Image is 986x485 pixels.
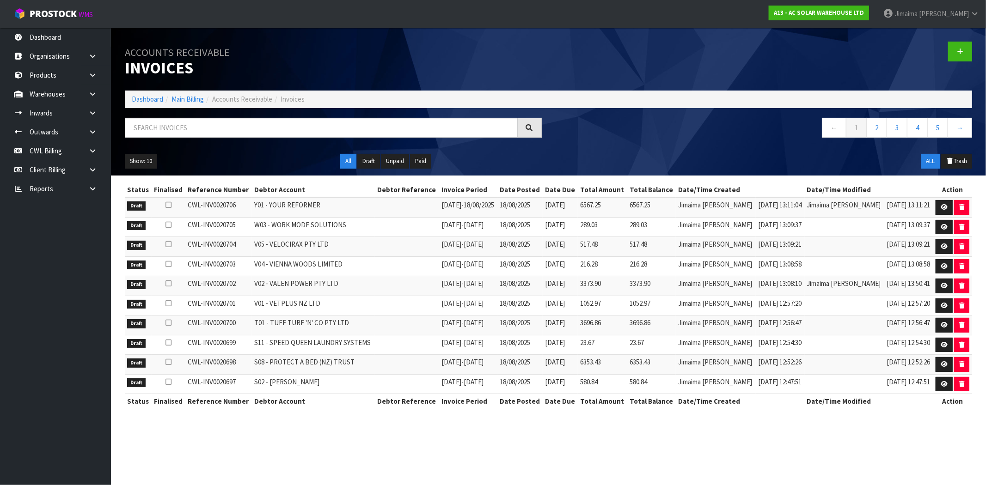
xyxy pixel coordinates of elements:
[188,299,236,308] span: CWL-INV0020701
[14,8,25,19] img: cube-alt.png
[678,318,752,327] span: Jimaima [PERSON_NAME]
[543,182,578,197] th: Date Due
[822,118,846,138] a: ←
[441,240,461,249] span: [DATE]
[127,378,146,388] span: Draft
[254,338,371,347] span: S11 - SPEED QUEEN LAUNDRY SYSTEMS
[630,338,644,347] span: 23.67
[375,394,439,409] th: Debtor Reference
[545,377,565,386] span: [DATE]
[127,221,146,230] span: Draft
[887,240,930,249] span: [DATE] 13:09:21
[188,240,236,249] span: CWL-INV0020704
[464,260,484,268] span: [DATE]
[678,220,752,229] span: Jimaima [PERSON_NAME]
[439,182,497,197] th: Invoice Period
[254,318,349,327] span: T01 - TUFF TURF 'N' CO PTY LTD
[678,260,752,268] span: Jimaima [PERSON_NAME]
[758,220,802,229] span: [DATE] 13:09:37
[125,154,157,169] button: Show: 10
[887,220,930,229] span: [DATE] 13:09:37
[497,182,543,197] th: Date Posted
[630,299,650,308] span: 1052.97
[678,279,752,288] span: Jimaima [PERSON_NAME]
[545,200,565,209] span: [DATE]
[758,377,802,386] span: [DATE] 12:47:51
[254,299,320,308] span: V01 - VETPLUS NZ LTD
[357,154,380,169] button: Draft
[545,220,565,229] span: [DATE]
[758,200,802,209] span: [DATE] 13:11:04
[127,339,146,348] span: Draft
[439,237,497,257] td: -
[188,279,236,288] span: CWL-INV0020702
[188,220,236,229] span: CWL-INV0020705
[127,241,146,250] span: Draft
[630,240,647,249] span: 517.48
[887,377,930,386] span: [DATE] 12:47:51
[545,279,565,288] span: [DATE]
[921,154,940,169] button: ALL
[464,377,484,386] span: [DATE]
[152,182,185,197] th: Finalised
[676,394,804,409] th: Date/Time Created
[500,358,530,366] span: 18/08/2025
[127,358,146,368] span: Draft
[630,220,647,229] span: 289.03
[212,95,272,103] span: Accounts Receivable
[580,358,601,366] span: 6353.43
[439,276,497,296] td: -
[500,220,530,229] span: 18/08/2025
[185,394,252,409] th: Reference Number
[758,240,802,249] span: [DATE] 13:09:21
[500,260,530,268] span: 18/08/2025
[941,154,972,169] button: Trash
[866,118,887,138] a: 2
[464,200,494,209] span: 18/08/2025
[758,260,802,268] span: [DATE] 13:08:58
[927,118,948,138] a: 5
[769,6,869,20] a: A13 - AC SOLAR WAREHOUSE LTD
[805,394,933,409] th: Date/Time Modified
[185,182,252,197] th: Reference Number
[580,260,598,268] span: 216.28
[188,377,236,386] span: CWL-INV0020697
[439,335,497,355] td: -
[545,318,565,327] span: [DATE]
[410,154,431,169] button: Paid
[125,46,230,59] small: Accounts Receivable
[758,358,802,366] span: [DATE] 12:52:26
[500,299,530,308] span: 18/08/2025
[887,338,930,347] span: [DATE] 12:54:30
[125,394,152,409] th: Status
[281,95,305,103] span: Invoices
[678,377,752,386] span: Jimaima [PERSON_NAME]
[678,358,752,366] span: Jimaima [PERSON_NAME]
[441,260,461,268] span: [DATE]
[464,338,484,347] span: [DATE]
[439,394,497,409] th: Invoice Period
[152,394,185,409] th: Finalised
[630,200,650,209] span: 6567.25
[500,279,530,288] span: 18/08/2025
[630,260,647,268] span: 216.28
[439,374,497,394] td: -
[627,394,676,409] th: Total Balance
[678,200,752,209] span: Jimaima [PERSON_NAME]
[464,220,484,229] span: [DATE]
[678,240,752,249] span: Jimaima [PERSON_NAME]
[125,182,152,197] th: Status
[887,299,930,308] span: [DATE] 12:57:20
[678,338,752,347] span: Jimaima [PERSON_NAME]
[580,299,601,308] span: 1052.97
[464,318,484,327] span: [DATE]
[171,95,204,103] a: Main Billing
[895,9,918,18] span: Jimaima
[439,315,497,335] td: -
[678,299,752,308] span: Jimaima [PERSON_NAME]
[441,377,461,386] span: [DATE]
[545,240,565,249] span: [DATE]
[464,240,484,249] span: [DATE]
[464,279,484,288] span: [DATE]
[439,217,497,237] td: -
